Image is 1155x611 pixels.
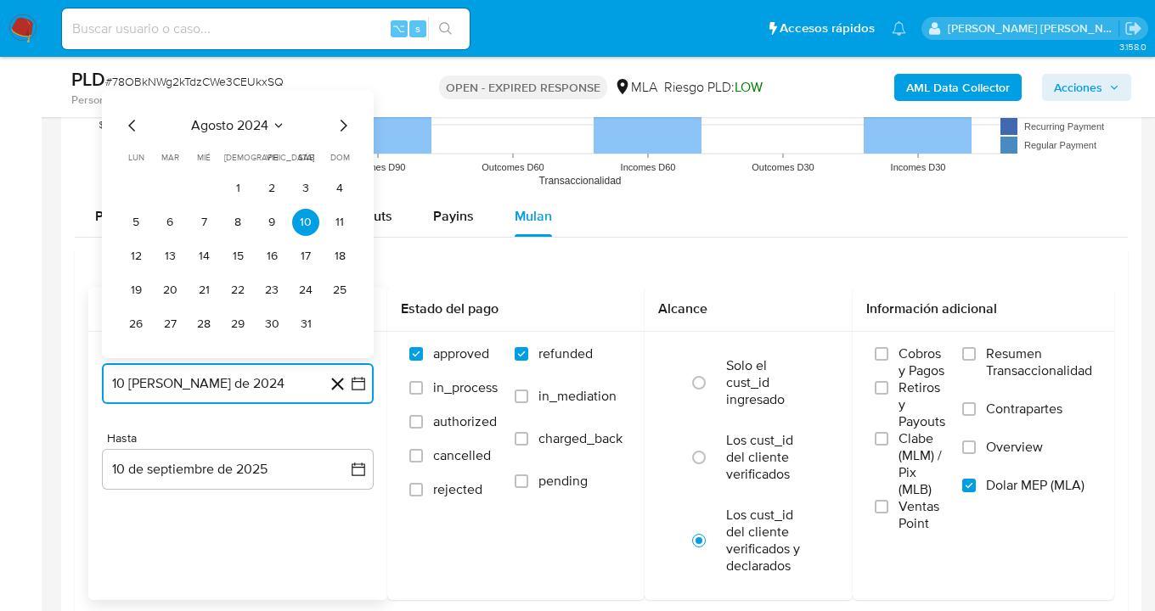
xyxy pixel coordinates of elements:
b: Person ID [71,92,118,108]
b: PLD [71,65,105,92]
span: # 78OBkNWg2kTdzCWe3CEUkxSQ [105,73,284,90]
span: s [415,20,420,36]
a: Notificaciones [892,21,906,36]
p: OPEN - EXPIRED RESPONSE [439,76,607,99]
button: search-icon [428,17,463,41]
span: ⌥ [392,20,405,36]
span: LOW [735,77,763,97]
span: 3.158.0 [1119,40,1147,53]
span: Riesgo PLD: [664,78,763,97]
span: Accesos rápidos [780,20,875,37]
b: AML Data Collector [906,74,1010,101]
p: juanpablo.jfernandez@mercadolibre.com [948,20,1119,36]
div: MLA [614,78,657,97]
button: AML Data Collector [894,74,1022,101]
button: Acciones [1042,74,1131,101]
input: Buscar usuario o caso... [62,18,470,40]
a: Salir [1124,20,1142,37]
span: Acciones [1054,74,1102,101]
